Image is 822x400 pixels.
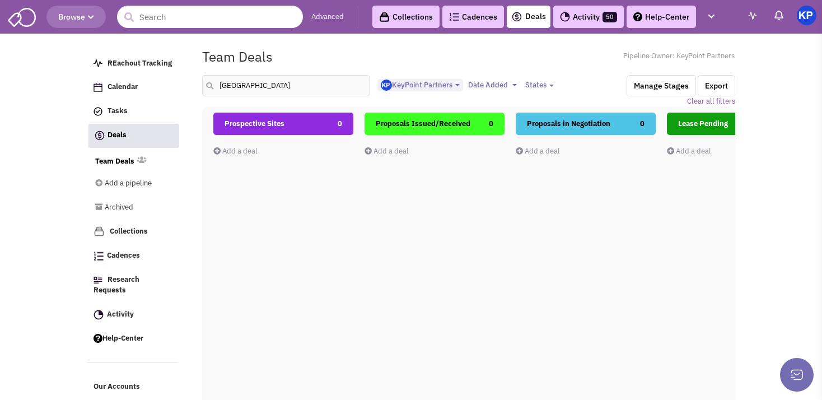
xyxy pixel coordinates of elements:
[640,113,644,135] span: 0
[94,226,105,237] img: icon-collection-lavender.png
[95,173,164,194] a: Add a pipeline
[88,77,179,98] a: Calendar
[8,6,36,27] img: SmartAdmin
[88,376,179,398] a: Our Accounts
[88,124,179,148] a: Deals
[449,13,459,21] img: Cadences_logo.png
[372,6,440,28] a: Collections
[88,53,179,75] a: REachout Tracking
[603,12,617,22] span: 50
[94,382,140,392] span: Our Accounts
[88,269,179,301] a: Research Requests
[365,146,409,156] a: Add a deal
[88,304,179,325] a: Activity
[633,12,642,21] img: help.png
[108,106,128,116] span: Tasks
[468,80,508,90] span: Date Added
[627,75,696,96] button: Manage Stages
[376,119,470,128] span: Proposals Issued/Received
[627,6,696,28] a: Help-Center
[107,251,140,261] span: Cadences
[58,12,94,22] span: Browse
[797,6,816,25] img: KeyPoint Partners
[88,245,179,267] a: Cadences
[311,12,344,22] a: Advanced
[377,79,463,92] button: KeyPoint Partners
[623,51,735,62] span: Pipeline Owner: KeyPoint Partners
[108,58,172,68] span: REachout Tracking
[94,275,139,295] span: Research Requests
[225,119,284,128] span: Prospective Sites
[381,80,452,90] span: KeyPoint Partners
[88,328,179,350] a: Help-Center
[687,96,735,107] a: Clear all filters
[667,146,711,156] a: Add a deal
[88,101,179,122] a: Tasks
[442,6,504,28] a: Cadences
[107,309,134,319] span: Activity
[202,49,273,64] h1: Team Deals
[381,80,392,91] img: Gp5tB00MpEGTGSMiAkF79g.png
[94,252,104,261] img: Cadences_logo.png
[338,113,342,135] span: 0
[511,10,522,24] img: icon-deals.svg
[46,6,106,28] button: Browse
[94,277,102,283] img: Research.png
[678,119,728,128] span: Lease Pending
[95,156,134,167] a: Team Deals
[94,83,102,92] img: Calendar.png
[94,334,102,343] img: help.png
[698,75,735,96] button: Export
[525,80,547,90] span: States
[94,129,105,142] img: icon-deals.svg
[213,146,258,156] a: Add a deal
[202,75,370,96] input: Search deals
[516,146,560,156] a: Add a deal
[489,113,493,135] span: 0
[110,226,148,236] span: Collections
[94,107,102,116] img: icon-tasks.png
[511,10,546,24] a: Deals
[108,82,138,92] span: Calendar
[117,6,303,28] input: Search
[522,79,557,91] button: States
[94,310,104,320] img: Activity.png
[88,221,179,243] a: Collections
[95,197,164,218] a: Archived
[527,119,610,128] span: Proposals in Negotiation
[379,12,390,22] img: icon-collection-lavender-black.svg
[553,6,624,28] a: Activity50
[465,79,520,91] button: Date Added
[560,12,570,22] img: Activity.png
